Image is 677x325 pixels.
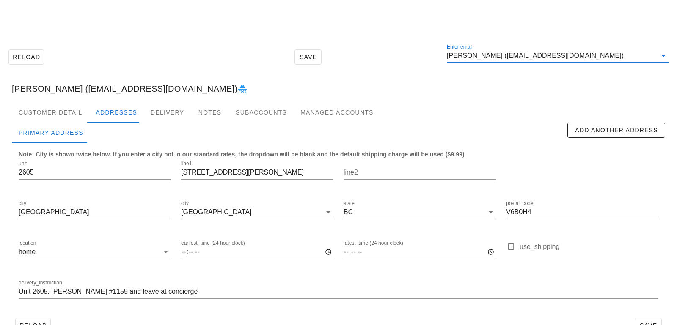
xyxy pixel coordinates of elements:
label: city [19,200,26,207]
label: location [19,240,36,246]
div: Subaccounts [229,102,294,123]
div: Addresses [89,102,144,123]
label: use_shipping [520,243,658,251]
span: Save [298,54,318,60]
label: latest_time (24 hour clock) [344,240,403,246]
div: Delivery [144,102,191,123]
div: Managed Accounts [294,102,380,123]
div: city[GEOGRAPHIC_DATA] [181,205,333,219]
label: city [181,200,189,207]
div: locationhome [19,245,171,259]
div: BC [344,208,353,216]
label: unit [19,161,27,167]
div: [GEOGRAPHIC_DATA] [181,208,252,216]
div: home [19,248,36,256]
button: Reload [8,49,44,65]
button: Save [294,49,322,65]
div: [PERSON_NAME] ([EMAIL_ADDRESS][DOMAIN_NAME]) [5,75,672,102]
button: Add Another Address [567,123,665,138]
label: state [344,200,355,207]
div: Customer Detail [12,102,89,123]
div: Primary Address [12,123,90,143]
label: earliest_time (24 hour clock) [181,240,245,246]
div: Notes [191,102,229,123]
span: Reload [12,54,40,60]
label: delivery_instruction [19,280,62,286]
label: postal_code [506,200,534,207]
label: line1 [181,161,192,167]
span: Add Another Address [575,127,658,134]
label: Enter email [447,44,473,50]
div: stateBC [344,205,496,219]
b: Note: City is shown twice below. If you enter a city not in our standard rates, the dropdown will... [19,151,465,158]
